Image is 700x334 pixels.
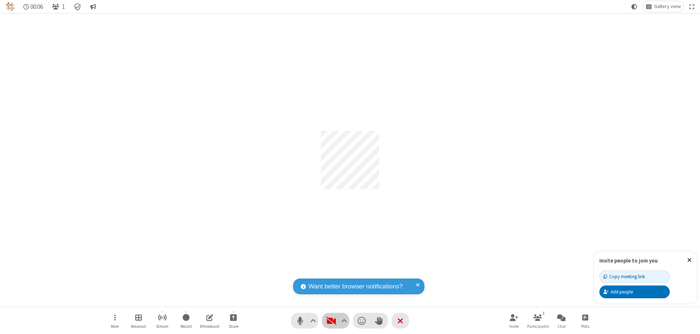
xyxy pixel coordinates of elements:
div: Copy meeting link [603,273,645,280]
button: Open participant list [527,310,549,331]
label: Invite people to join you [599,257,658,264]
button: Open shared whiteboard [199,310,221,331]
span: More [111,324,119,329]
span: Invite [509,324,519,329]
img: QA Selenium DO NOT DELETE OR CHANGE [6,2,15,11]
button: Open participant list [49,1,68,12]
span: Chat [557,324,566,329]
button: Add people [599,286,670,298]
span: Stream [156,324,168,329]
button: Change layout [643,1,684,12]
button: End or leave meeting [392,313,409,329]
button: Start streaming [151,310,173,331]
button: Raise hand [370,313,388,329]
button: Send a reaction [353,313,370,329]
button: Using system theme [629,1,640,12]
span: Record [180,324,192,329]
button: Start sharing [222,310,244,331]
button: Video setting [339,313,349,329]
button: Fullscreen [687,1,697,12]
button: Manage Breakout Rooms [128,310,149,331]
span: Participants [527,324,549,329]
button: Conversation [87,1,99,12]
span: Polls [581,324,589,329]
span: Breakout [131,324,146,329]
button: Mute (⌘+Shift+A) [291,313,318,329]
button: Open chat [551,310,572,331]
button: Copy meeting link [599,271,670,283]
div: 1 [541,310,547,316]
button: Open menu [104,310,126,331]
div: Timer [20,1,46,12]
span: Gallery view [654,4,681,9]
span: 00:06 [30,3,43,10]
button: Audio settings [308,313,318,329]
button: Start recording [175,310,197,331]
div: Meeting details Encryption enabled [71,1,85,12]
button: Open poll [574,310,596,331]
button: Close popover [682,251,697,269]
span: Whiteboard [200,324,219,329]
span: Want better browser notifications? [308,282,402,291]
span: 1 [62,3,65,10]
button: Start video (⌘+Shift+V) [322,313,349,329]
button: Invite participants (⌘+Shift+I) [503,310,525,331]
span: Share [229,324,238,329]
